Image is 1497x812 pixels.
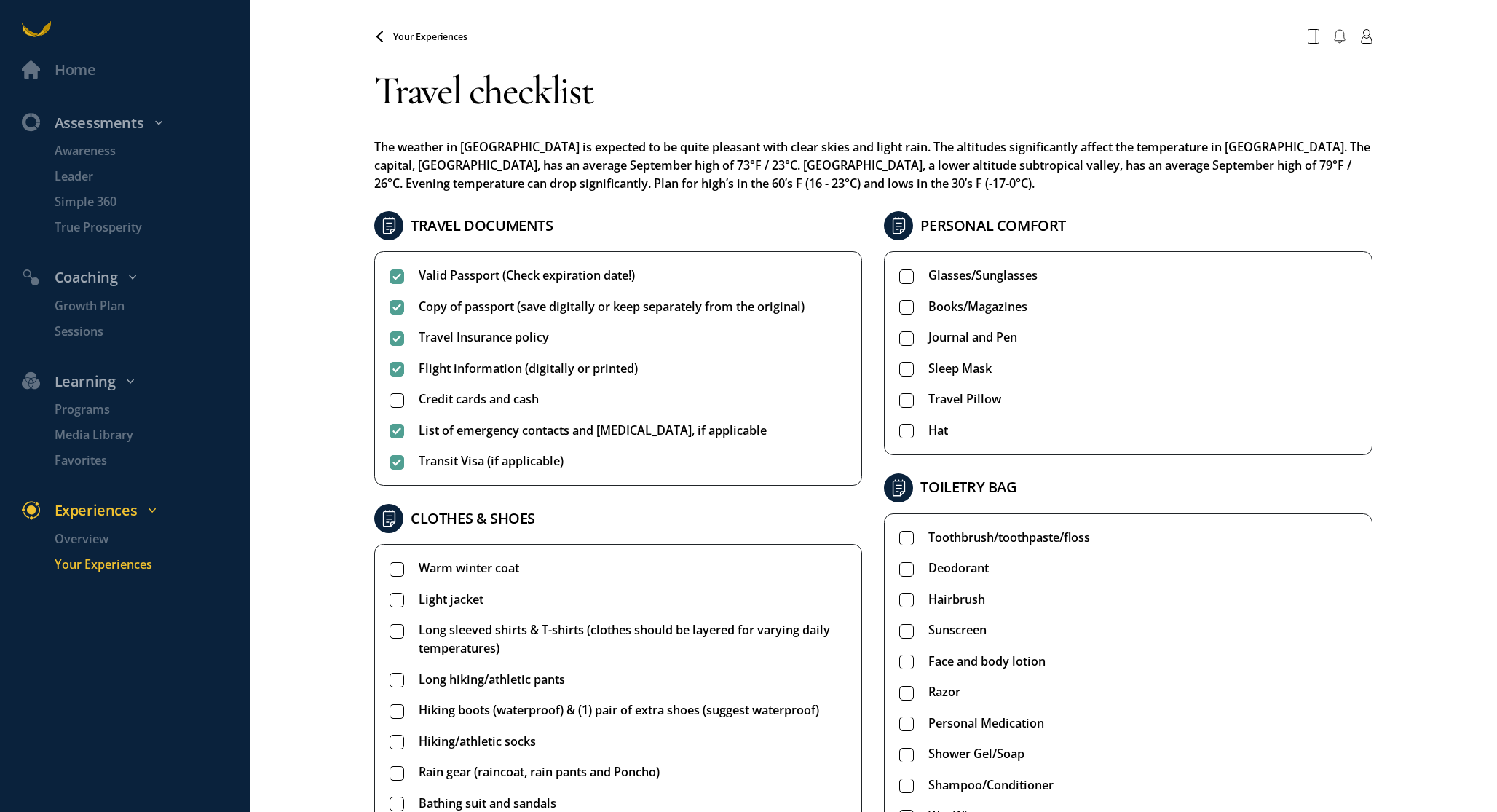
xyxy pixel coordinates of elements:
[419,298,805,316] span: Copy of passport (save digitally or keep separately from the original)
[33,323,250,341] a: Sessions
[55,167,246,186] p: Leader
[11,370,257,394] div: Learning
[419,591,483,609] span: Light jacket
[55,297,246,315] p: Growth Plan
[419,452,564,470] span: Transit Visa (if applicable)
[928,390,1001,409] span: Travel Pillow
[374,51,1372,131] h1: Travel checklist
[419,390,539,409] span: Credit cards and cash
[33,556,250,574] a: Your Experiences
[928,360,992,378] span: Sleep Mask
[928,298,1027,316] span: Books/Magazines
[374,138,1372,193] div: The weather in [GEOGRAPHIC_DATA] is expected to be quite pleasant with clear skies and light rain...
[55,218,246,237] p: True Prosperity
[411,507,535,531] h2: CLOTHES & SHOES
[419,763,660,781] span: Rain gear (raincoat, rain pants and Poncho)
[33,142,250,160] a: Awareness
[55,401,246,419] p: Programs
[419,559,519,578] span: Warm winter coat
[55,426,246,444] p: Media Library
[33,530,250,548] a: Overview
[33,218,250,237] a: True Prosperity
[11,499,257,523] div: Experiences
[55,323,246,341] p: Sessions
[11,266,257,290] div: Coaching
[928,653,1046,671] span: Face and body lotion
[419,360,638,378] span: Flight information (digitally or printed)
[920,476,1016,500] h2: TOILETRY BAG
[55,530,246,548] p: Overview
[928,683,960,701] span: Razor
[928,559,989,578] span: Deodorant
[55,193,246,211] p: Simple 360
[419,671,565,689] span: Long hiking/athletic pants
[419,621,847,658] span: Long sleeved shirts & T-shirts (clothes should be layered for varying daily temperatures)
[33,401,250,419] a: Programs
[419,701,819,720] span: Hiking boots (waterproof) & (1) pair of extra shoes (suggest waterproof)
[419,733,536,751] span: Hiking/athletic socks
[928,591,985,609] span: Hairbrush
[411,214,553,238] h2: TRAVEL DOCUMENTS
[419,267,635,285] span: Valid Passport (Check expiration date!)
[928,714,1044,733] span: Personal Medication
[419,328,549,347] span: Travel Insurance policy
[928,745,1024,763] span: Shower Gel/Soap
[33,167,250,186] a: Leader
[928,422,948,440] span: Hat
[55,452,246,470] p: Favorites
[33,452,250,470] a: Favorites
[55,142,246,160] p: Awareness
[33,193,250,211] a: Simple 360
[928,776,1054,795] span: Shampoo/Conditioner
[55,58,95,82] div: Home
[928,529,1090,547] span: Toothbrush/toothpaste/floss
[928,328,1017,347] span: Journal and Pen
[55,556,246,574] p: Your Experiences
[393,31,467,43] span: Your Experiences
[419,422,767,440] span: List of emergency contacts and [MEDICAL_DATA], if applicable
[33,426,250,444] a: Media Library
[920,214,1066,238] h2: PERSONAL COMFORT
[928,621,987,639] span: Sunscreen
[928,267,1038,285] span: Glasses/Sunglasses
[11,111,257,135] div: Assessments
[33,297,250,315] a: Growth Plan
